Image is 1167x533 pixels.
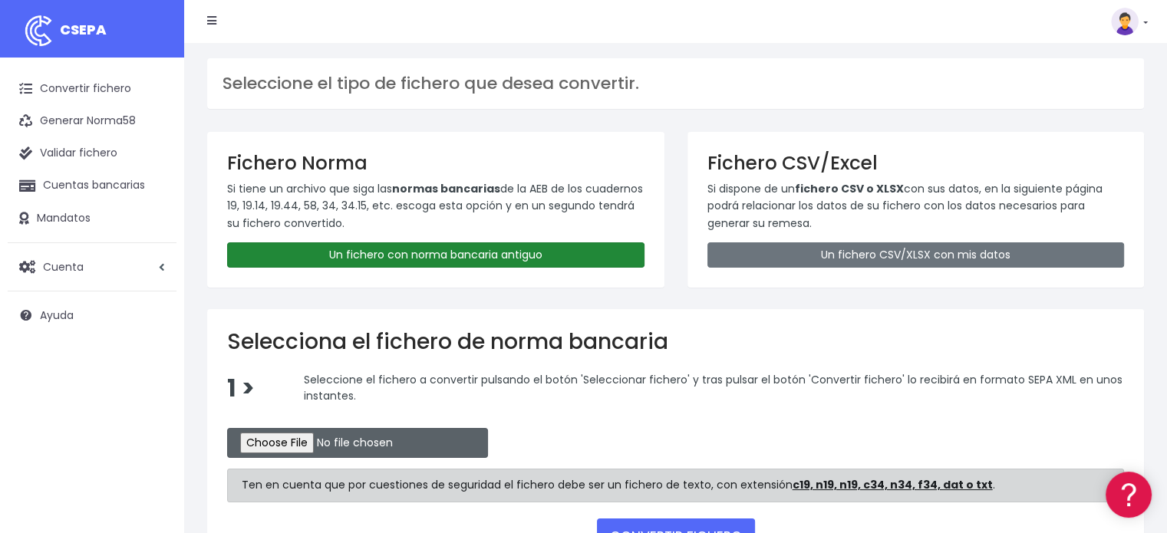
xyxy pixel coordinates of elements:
strong: fichero CSV o XLSX [795,181,904,196]
a: Convertir fichero [8,73,176,105]
a: Un fichero CSV/XLSX con mis datos [707,242,1125,268]
a: Cuenta [8,251,176,283]
a: Cuentas bancarias [8,169,176,202]
a: Mandatos [8,202,176,235]
h3: Fichero Norma [227,152,644,174]
h3: Fichero CSV/Excel [707,152,1125,174]
span: Cuenta [43,258,84,274]
img: logo [19,12,58,50]
a: Validar fichero [8,137,176,169]
span: 1 > [227,372,255,405]
img: profile [1111,8,1139,35]
h3: Seleccione el tipo de fichero que desea convertir. [223,74,1129,94]
h2: Selecciona el fichero de norma bancaria [227,329,1124,355]
span: Seleccione el fichero a convertir pulsando el botón 'Seleccionar fichero' y tras pulsar el botón ... [304,371,1122,403]
p: Si dispone de un con sus datos, en la siguiente página podrá relacionar los datos de su fichero c... [707,180,1125,232]
div: Ten en cuenta que por cuestiones de seguridad el fichero debe ser un fichero de texto, con extens... [227,469,1124,502]
strong: c19, n19, n19, c34, n34, f34, dat o txt [793,477,993,492]
a: Generar Norma58 [8,105,176,137]
strong: normas bancarias [392,181,500,196]
span: CSEPA [60,20,107,39]
a: Un fichero con norma bancaria antiguo [227,242,644,268]
span: Ayuda [40,308,74,323]
p: Si tiene un archivo que siga las de la AEB de los cuadernos 19, 19.14, 19.44, 58, 34, 34.15, etc.... [227,180,644,232]
a: Ayuda [8,299,176,331]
